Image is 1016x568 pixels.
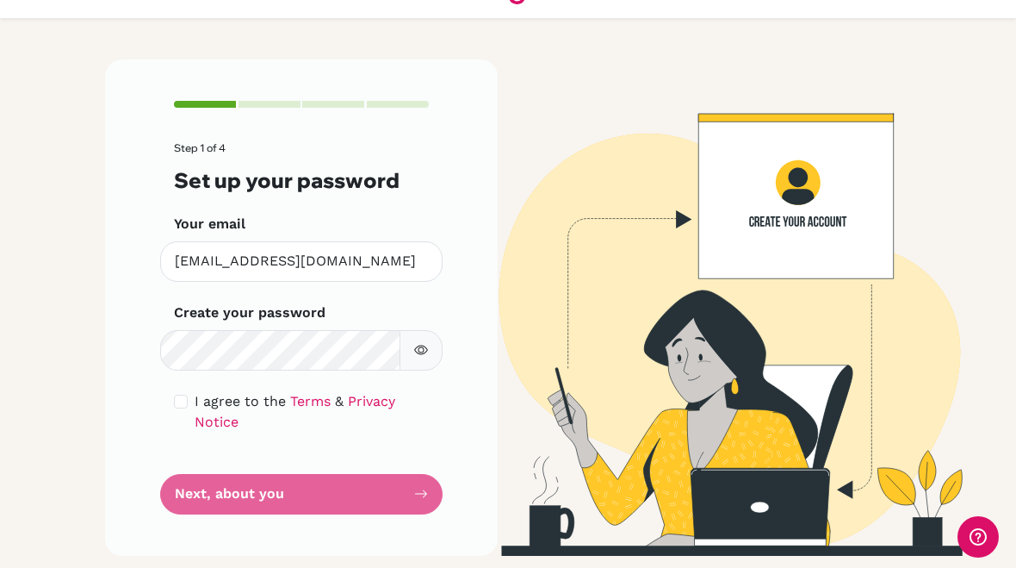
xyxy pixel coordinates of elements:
[174,141,226,154] span: Step 1 of 4
[957,516,999,559] iframe: Opens a widget where you can find more information
[290,393,331,409] a: Terms
[174,214,245,234] label: Your email
[195,393,395,430] a: Privacy Notice
[160,241,443,282] input: Insert your email*
[335,393,344,409] span: &
[174,168,429,193] h3: Set up your password
[195,393,286,409] span: I agree to the
[174,303,325,323] label: Create your password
